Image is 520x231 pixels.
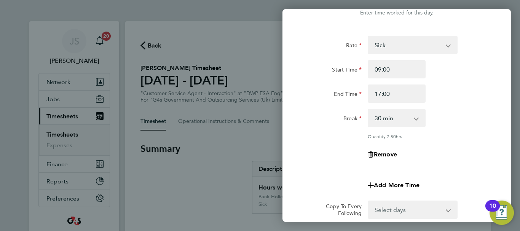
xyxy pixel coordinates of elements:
span: 7.50 [387,133,396,139]
button: Add More Time [368,182,420,188]
input: E.g. 08:00 [368,60,426,78]
input: E.g. 18:00 [368,84,426,103]
span: Remove [374,151,397,158]
label: Copy To Every Following [320,203,362,217]
span: Add More Time [374,182,420,189]
label: Rate [346,42,362,51]
button: Remove [368,151,397,158]
label: Start Time [332,66,362,75]
div: Quantity: hrs [368,133,458,139]
div: Enter time worked for this day. [282,8,511,18]
label: Break [343,115,362,124]
div: 10 [489,206,496,216]
button: Open Resource Center, 10 new notifications [490,201,514,225]
label: End Time [334,91,362,100]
